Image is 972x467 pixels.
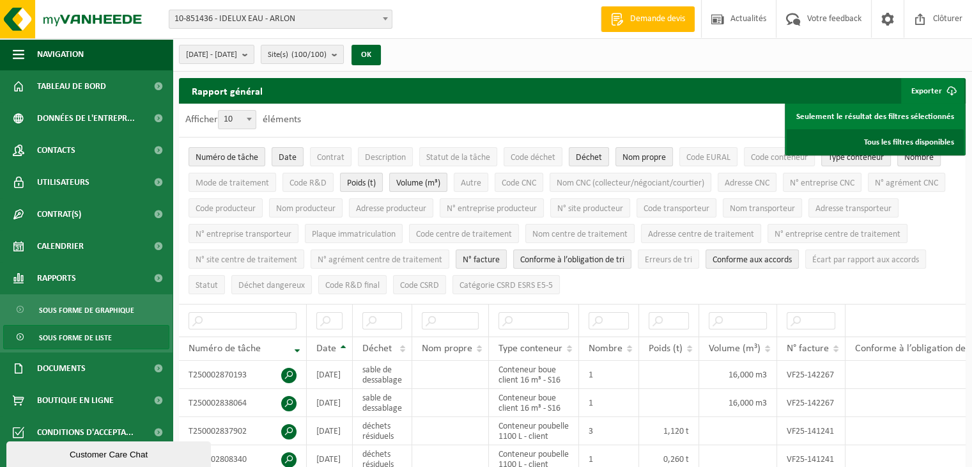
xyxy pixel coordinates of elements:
span: Conforme à l’obligation de tri [520,255,624,265]
button: ContratContrat: Activate to sort [310,147,351,166]
td: sable de dessablage [353,361,412,389]
span: Adresse producteur [356,204,426,214]
span: Conditions d'accepta... [37,416,134,448]
span: Nom producteur [276,204,336,214]
td: 1 [579,389,639,417]
span: Date [316,344,336,354]
label: Afficher éléments [185,115,301,125]
button: Code déchetCode déchet: Activate to sort [504,147,562,166]
span: N° entreprise CNC [790,178,854,188]
iframe: chat widget [6,439,213,467]
button: Code producteurCode producteur: Activate to sort [189,198,263,218]
button: Code EURALCode EURAL: Activate to sort [679,147,737,166]
button: Type conteneurType conteneur: Activate to sort [821,147,891,166]
span: Déchet dangereux [238,281,305,290]
span: N° site producteur [557,204,623,214]
td: VF25-142267 [777,361,845,389]
a: Demande devis [601,6,695,32]
button: Écart par rapport aux accordsÉcart par rapport aux accords: Activate to sort [805,249,926,269]
button: N° site centre de traitementN° site centre de traitement: Activate to sort [189,249,304,269]
span: Statut de la tâche [426,153,490,162]
span: Code CSRD [400,281,439,290]
span: Code R&D [289,178,327,188]
span: Code conteneur [751,153,808,162]
span: Catégorie CSRD ESRS E5-5 [459,281,553,290]
button: Code CNCCode CNC: Activate to sort [495,173,543,192]
button: DéchetDéchet: Activate to sort [569,147,609,166]
span: Boutique en ligne [37,384,114,416]
span: Nombre [904,153,934,162]
span: Volume (m³) [709,344,760,354]
count: (100/100) [291,51,327,59]
span: Numéro de tâche [189,344,261,354]
td: T250002838064 [179,389,307,417]
a: Tous les filtres disponibles [787,129,964,155]
button: Adresse centre de traitementAdresse centre de traitement: Activate to sort [641,224,761,243]
button: NombreNombre: Activate to sort [897,147,941,166]
td: [DATE] [307,389,353,417]
button: Mode de traitementMode de traitement: Activate to sort [189,173,276,192]
td: 16,000 m3 [699,389,777,417]
span: Documents [37,352,86,384]
button: OK [351,45,381,65]
h2: Rapport général [179,78,275,104]
span: Contrat [317,153,344,162]
span: Erreurs de tri [645,255,692,265]
td: [DATE] [307,361,353,389]
button: N° entreprise CNCN° entreprise CNC: Activate to sort [783,173,861,192]
span: Nombre [589,344,622,354]
span: N° facture [787,344,829,354]
span: 10-851436 - IDELUX EAU - ARLON [169,10,392,28]
span: Code R&D final [325,281,380,290]
td: [DATE] [307,417,353,445]
button: N° agrément CNCN° agrément CNC: Activate to sort [868,173,945,192]
span: Adresse transporteur [815,204,891,214]
button: Code CSRDCode CSRD: Activate to sort [393,275,446,294]
span: Nom propre [622,153,666,162]
button: Code R&DCode R&amp;D: Activate to sort [282,173,334,192]
span: Statut [196,281,218,290]
button: N° entreprise centre de traitementN° entreprise centre de traitement: Activate to sort [768,224,907,243]
button: Code centre de traitementCode centre de traitement: Activate to sort [409,224,519,243]
button: Poids (t)Poids (t): Activate to sort [340,173,383,192]
span: Déchet [362,344,392,354]
button: Nom producteurNom producteur: Activate to sort [269,198,343,218]
span: Rapports [37,262,76,294]
button: Adresse transporteurAdresse transporteur: Activate to sort [808,198,899,218]
button: Nom centre de traitementNom centre de traitement: Activate to sort [525,224,635,243]
span: Poids (t) [347,178,376,188]
span: Données de l'entrepr... [37,102,135,134]
td: T250002870193 [179,361,307,389]
span: N° entreprise transporteur [196,230,291,239]
span: 10 [218,110,256,129]
span: Contacts [37,134,75,166]
span: N° facture [463,255,500,265]
button: Volume (m³)Volume (m³): Activate to sort [389,173,447,192]
span: Code déchet [511,153,555,162]
span: Tableau de bord [37,70,106,102]
td: Conteneur boue client 16 m³ - S16 [489,389,579,417]
button: Conforme à l’obligation de tri : Activate to sort [513,249,631,269]
span: Code producteur [196,204,256,214]
span: 10 [219,111,256,129]
button: Exporter [901,78,964,104]
span: Type conteneur [498,344,562,354]
span: Mode de traitement [196,178,269,188]
span: Type conteneur [828,153,884,162]
span: Code centre de traitement [416,230,512,239]
span: Déchet [576,153,602,162]
span: Poids (t) [649,344,683,354]
button: Statut de la tâcheStatut de la tâche: Activate to sort [419,147,497,166]
span: Contrat(s) [37,198,81,230]
button: Nom CNC (collecteur/négociant/courtier)Nom CNC (collecteur/négociant/courtier): Activate to sort [550,173,711,192]
span: N° agrément CNC [875,178,938,188]
td: Conteneur poubelle 1100 L - client [489,417,579,445]
td: 1,120 t [639,417,699,445]
span: Sous forme de graphique [39,298,134,322]
td: 3 [579,417,639,445]
span: Calendrier [37,230,84,262]
span: 10-851436 - IDELUX EAU - ARLON [169,10,392,29]
button: [DATE] - [DATE] [179,45,254,64]
button: Déchet dangereux : Activate to sort [231,275,312,294]
td: déchets résiduels [353,417,412,445]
